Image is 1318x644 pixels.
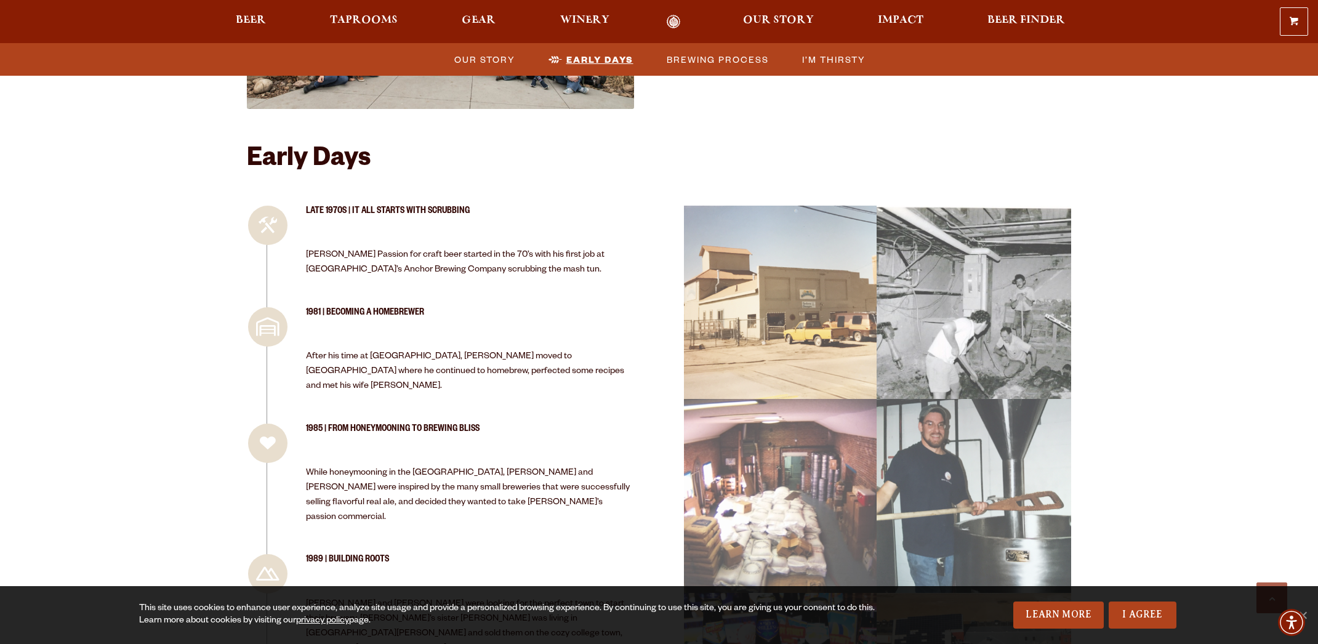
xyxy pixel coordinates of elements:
[306,307,635,330] h3: 1981 | Becoming a Homebrewer
[870,15,931,29] a: Impact
[541,50,640,68] a: Early Days
[659,50,775,68] a: Brewing Process
[979,15,1073,29] a: Beer Finder
[877,399,1071,594] div: 604014265.491664
[139,603,893,627] div: This site uses cookies to enhance user experience, analyze site usage and provide a personalized ...
[296,616,349,626] a: privacy policy
[236,15,266,25] span: Beer
[683,206,878,401] div: 0_22 Picture 1 (1)
[795,50,872,68] a: I’m Thirsty
[1256,582,1287,613] a: Scroll to top
[651,15,697,29] a: Odell Home
[247,146,1072,175] h2: Early Days
[1013,602,1104,629] a: Learn More
[552,15,617,29] a: Winery
[306,350,635,394] p: After his time at [GEOGRAPHIC_DATA], [PERSON_NAME] moved to [GEOGRAPHIC_DATA] where he continued ...
[322,15,406,29] a: Taprooms
[877,399,1071,593] a: image 604014265.491664
[306,206,635,228] h3: Late 1970s | It all Starts with Scrubbing
[566,50,633,68] span: Early Days
[877,206,1071,401] div: 01_35 Picture 4
[447,50,521,68] a: Our Story
[683,399,878,594] div: 03_52 Picture 6
[1278,609,1305,636] div: Accessibility Menu
[735,15,822,29] a: Our Story
[684,399,878,593] a: image 03_52 Picture 6
[228,15,274,29] a: Beer
[306,424,635,446] h3: 1985 | From Honeymooning to Brewing Bliss
[802,50,866,68] span: I’m Thirsty
[684,206,878,400] a: image 0_22 Picture 1 (1)
[330,15,398,25] span: Taprooms
[454,15,504,29] a: Gear
[454,50,515,68] span: Our Story
[1109,602,1176,629] a: I Agree
[306,554,635,577] h3: 1989 | Building Roots
[462,15,496,25] span: Gear
[987,15,1065,25] span: Beer Finder
[877,206,1071,400] a: image 01_35 Picture 4
[743,15,814,25] span: Our Story
[878,15,923,25] span: Impact
[560,15,609,25] span: Winery
[306,248,635,278] p: [PERSON_NAME] Passion for craft beer started in the 70’s with his first job at [GEOGRAPHIC_DATA]’...
[306,466,635,525] p: While honeymooning in the [GEOGRAPHIC_DATA], [PERSON_NAME] and [PERSON_NAME] were inspired by the...
[667,50,769,68] span: Brewing Process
